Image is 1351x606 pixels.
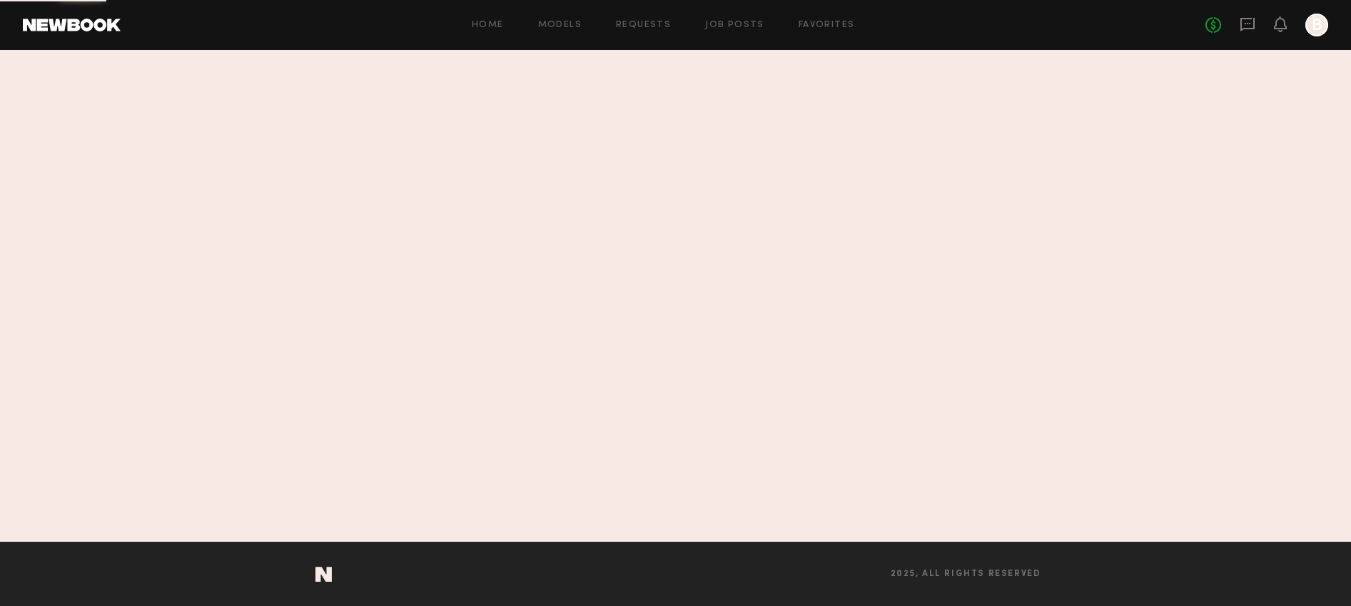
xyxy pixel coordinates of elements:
[1305,14,1328,36] a: B
[705,21,764,30] a: Job Posts
[799,21,855,30] a: Favorites
[472,21,504,30] a: Home
[616,21,671,30] a: Requests
[891,570,1041,579] span: 2025, all rights reserved
[538,21,582,30] a: Models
